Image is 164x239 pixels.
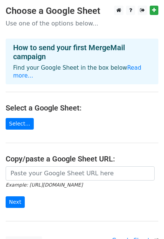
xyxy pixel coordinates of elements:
[13,64,151,80] p: Find your Google Sheet in the box below
[6,103,158,112] h4: Select a Google Sheet:
[6,166,155,181] input: Paste your Google Sheet URL here
[6,19,158,27] p: Use one of the options below...
[6,182,83,188] small: Example: [URL][DOMAIN_NAME]
[6,118,34,130] a: Select...
[6,6,158,16] h3: Choose a Google Sheet
[6,154,158,163] h4: Copy/paste a Google Sheet URL:
[13,64,141,79] a: Read more...
[6,196,25,208] input: Next
[13,43,151,61] h4: How to send your first MergeMail campaign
